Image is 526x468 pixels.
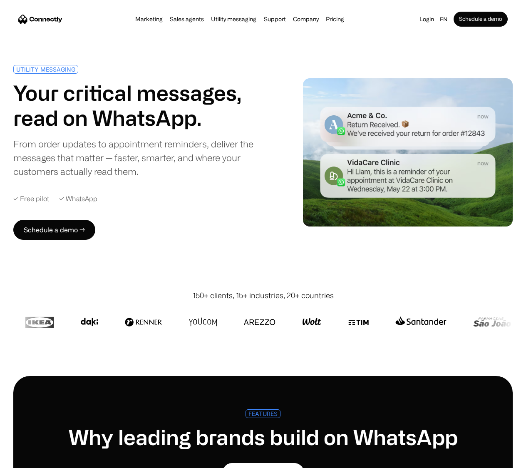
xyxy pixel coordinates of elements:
[59,195,97,203] div: ✓ WhatsApp
[13,220,95,240] a: Schedule a demo →
[18,13,62,25] a: home
[248,411,278,417] div: FEATURES
[437,13,454,25] div: en
[17,453,50,465] ul: Language list
[193,290,334,301] div: 150+ clients, 15+ industries, 20+ countries
[167,16,206,22] a: Sales agents
[440,13,447,25] div: en
[293,13,319,25] div: Company
[323,16,347,22] a: Pricing
[13,137,260,178] div: From order updates to appointment reminders, deliver the messages that matter — faster, smarter, ...
[8,453,50,465] aside: Language selected: English
[208,16,259,22] a: Utility messaging
[133,16,165,22] a: Marketing
[417,13,437,25] a: Login
[13,195,49,203] div: ✓ Free pilot
[454,12,508,27] a: Schedule a demo
[13,80,260,130] h1: Your critical messages, read on WhatsApp.
[290,13,321,25] div: Company
[261,16,288,22] a: Support
[69,425,458,450] h1: Why leading brands build on WhatsApp
[16,66,75,72] div: UTILITY MESSAGING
